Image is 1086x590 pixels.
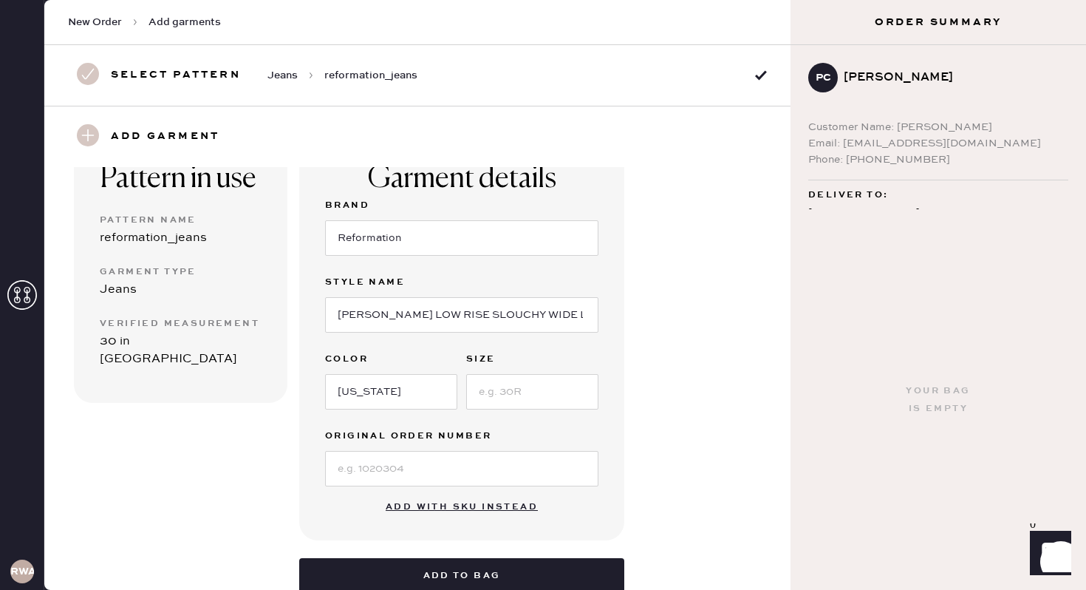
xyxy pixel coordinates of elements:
label: Color [325,350,457,368]
label: Style name [325,274,598,291]
div: Email: [EMAIL_ADDRESS][DOMAIN_NAME] [808,135,1068,152]
input: e.g. Navy [325,374,457,410]
div: Garment details [368,161,556,197]
label: Brand [325,197,598,214]
span: New Order [68,15,122,30]
h3: PC [816,72,831,83]
div: Customer Name: [PERSON_NAME] [808,119,1068,135]
span: Add garments [148,15,221,30]
div: Your bag is empty [906,382,970,418]
div: Verified Measurement [100,315,262,333]
div: Pattern Name [100,211,262,229]
span: Deliver to: [808,186,888,204]
div: [PERSON_NAME] [844,69,1056,87]
div: reformation_jeans [100,229,262,247]
div: Pattern in use [100,161,262,197]
iframe: Front Chat [1016,523,1079,587]
input: e.g. Daisy 2 Pocket [325,297,598,333]
div: 30 in [GEOGRAPHIC_DATA] [100,333,262,368]
div: Jeans [100,281,262,299]
label: Original Order Number [325,427,598,445]
h3: Select pattern [111,63,241,88]
button: Add with SKU instead [377,492,547,522]
input: Brand name [325,220,598,256]
h3: Add garment [111,124,219,149]
span: reformation_jeans [324,68,417,83]
span: Jeans [267,68,298,83]
div: [STREET_ADDRESS] [GEOGRAPHIC_DATA] , NY 11249 [808,204,1068,241]
h3: Order Summary [790,15,1086,30]
label: Size [466,350,598,368]
div: Phone: [PHONE_NUMBER] [808,152,1068,168]
input: e.g. 1020304 [325,451,598,486]
h3: RWA [10,566,34,577]
div: Garment Type [100,263,262,281]
input: e.g. 30R [466,374,598,410]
